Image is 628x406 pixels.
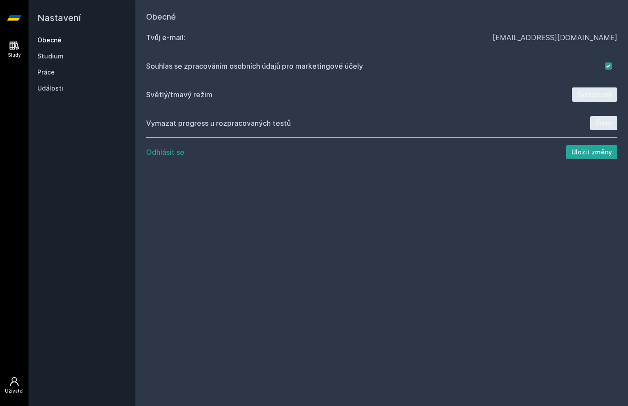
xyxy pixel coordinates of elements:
button: Čisto [590,116,617,130]
button: Odhlásit se [146,147,184,157]
a: Práce [37,68,126,77]
div: Uživatel [5,388,24,394]
div: Vymazat progress u rozpracovaných testů [146,118,590,128]
div: Souhlas se zpracováním osobních údajů pro marketingové účely [146,61,605,71]
a: Uživatel [2,372,27,399]
h1: Obecné [146,11,617,23]
div: Světlý/tmavý režim [146,89,572,100]
a: Study [2,36,27,63]
a: Studium [37,52,126,61]
div: [EMAIL_ADDRESS][DOMAIN_NAME] [493,32,617,43]
button: Systémový [572,87,617,102]
div: Tvůj e‑mail: [146,32,493,43]
a: Obecné [37,36,126,45]
button: Uložit změny [566,145,617,159]
div: Study [8,52,21,58]
a: Události [37,84,126,93]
